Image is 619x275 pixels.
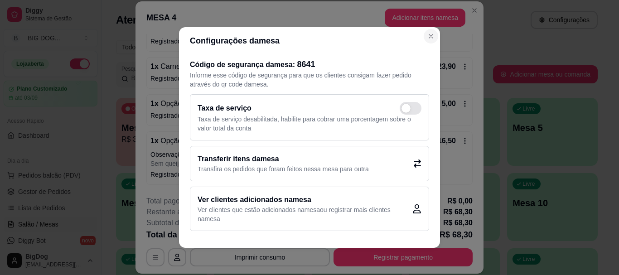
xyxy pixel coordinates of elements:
[190,58,429,71] h2: Código de segurança da mesa :
[198,205,412,223] p: Ver clientes que estão adicionados na mesa ou registrar mais clientes na mesa
[198,164,369,174] p: Transfira os pedidos que foram feitos nessa mesa para outra
[198,103,251,114] h2: Taxa de serviço
[190,71,429,89] p: Informe esse código de segurança para que os clientes consigam fazer pedido através do qr code da...
[198,194,412,205] h2: Ver clientes adicionados na mesa
[424,29,438,43] button: Close
[198,115,421,133] p: Taxa de serviço desabilitada, habilite para cobrar uma porcentagem sobre o valor total da conta
[297,60,315,69] span: 8641
[179,27,440,54] header: Configurações da mesa
[198,154,369,164] h2: Transferir itens da mesa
